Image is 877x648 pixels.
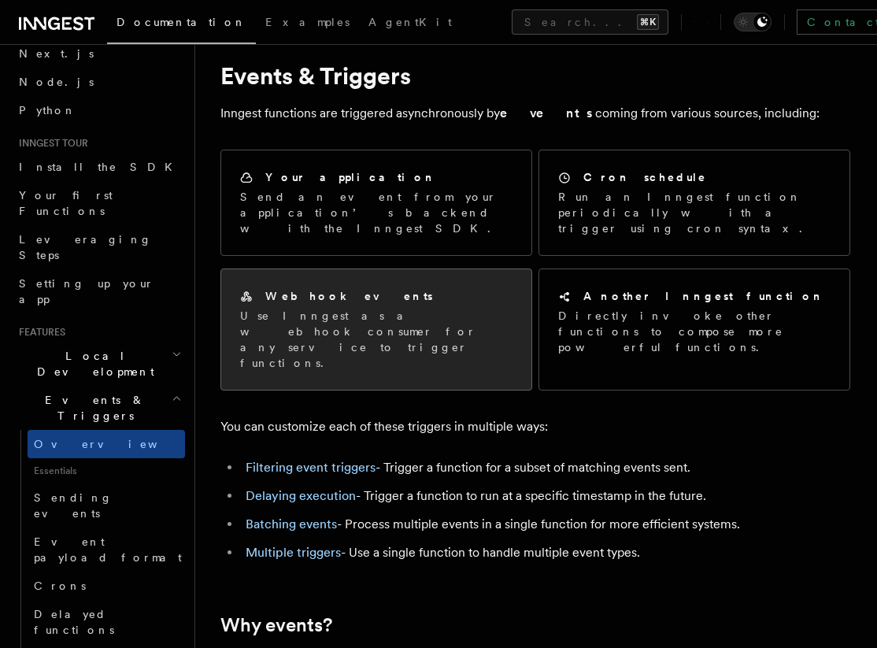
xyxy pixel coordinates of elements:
[13,181,185,225] a: Your first Functions
[28,458,185,483] span: Essentials
[107,5,256,44] a: Documentation
[117,16,246,28] span: Documentation
[500,106,595,120] strong: events
[241,513,850,535] li: - Process multiple events in a single function for more efficient systems.
[13,392,172,424] span: Events & Triggers
[13,96,185,124] a: Python
[19,277,154,305] span: Setting up your app
[19,76,94,88] span: Node.js
[28,600,185,644] a: Delayed functions
[637,14,659,30] kbd: ⌘K
[13,326,65,339] span: Features
[19,189,113,217] span: Your first Functions
[220,150,532,256] a: Your applicationSend an event from your application’s backend with the Inngest SDK.
[28,528,185,572] a: Event payload format
[28,483,185,528] a: Sending events
[583,169,707,185] h2: Cron schedule
[265,288,433,304] h2: Webhook events
[34,491,113,520] span: Sending events
[246,488,356,503] a: Delaying execution
[359,5,461,43] a: AgentKit
[19,47,94,60] span: Next.js
[241,542,850,564] li: - Use a single function to handle multiple event types.
[256,5,359,43] a: Examples
[19,161,182,173] span: Install the SDK
[13,39,185,68] a: Next.js
[13,68,185,96] a: Node.js
[34,579,86,592] span: Crons
[34,535,182,564] span: Event payload format
[28,572,185,600] a: Crons
[368,16,452,28] span: AgentKit
[241,457,850,479] li: - Trigger a function for a subset of matching events sent.
[13,269,185,313] a: Setting up your app
[265,169,436,185] h2: Your application
[220,268,532,391] a: Webhook eventsUse Inngest as a webhook consumer for any service to trigger functions.
[13,225,185,269] a: Leveraging Steps
[19,233,152,261] span: Leveraging Steps
[558,308,831,355] p: Directly invoke other functions to compose more powerful functions.
[538,268,850,391] a: Another Inngest functionDirectly invoke other functions to compose more powerful functions.
[28,430,185,458] a: Overview
[220,102,850,124] p: Inngest functions are triggered asynchronously by coming from various sources, including:
[246,517,337,531] a: Batching events
[241,485,850,507] li: - Trigger a function to run at a specific timestamp in the future.
[34,438,196,450] span: Overview
[265,16,350,28] span: Examples
[13,342,185,386] button: Local Development
[240,308,513,371] p: Use Inngest as a webhook consumer for any service to trigger functions.
[220,614,332,636] a: Why events?
[34,608,114,636] span: Delayed functions
[13,153,185,181] a: Install the SDK
[538,150,850,256] a: Cron scheduleRun an Inngest function periodically with a trigger using cron syntax.
[512,9,668,35] button: Search...⌘K
[19,104,76,117] span: Python
[13,137,88,150] span: Inngest tour
[246,460,376,475] a: Filtering event triggers
[246,545,341,560] a: Multiple triggers
[734,13,772,31] button: Toggle dark mode
[13,348,172,380] span: Local Development
[220,61,850,90] h1: Events & Triggers
[13,386,185,430] button: Events & Triggers
[240,189,513,236] p: Send an event from your application’s backend with the Inngest SDK.
[583,288,824,304] h2: Another Inngest function
[558,189,831,236] p: Run an Inngest function periodically with a trigger using cron syntax.
[220,416,850,438] p: You can customize each of these triggers in multiple ways:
